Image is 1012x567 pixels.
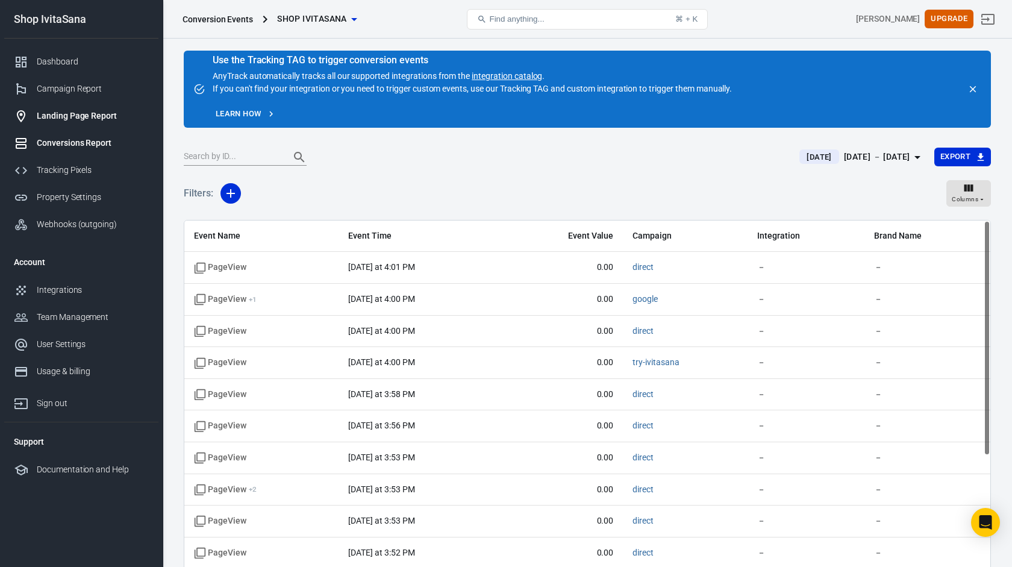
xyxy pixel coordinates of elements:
[348,484,414,494] time: 2025-09-29T15:53:13-04:00
[37,55,149,68] div: Dashboard
[510,293,613,305] span: 0.00
[874,420,981,432] span: －
[213,55,732,95] div: AnyTrack automatically tracks all our supported integrations from the . If you can't find your in...
[467,9,708,30] button: Find anything...⌘ + K
[285,143,314,172] button: Search
[4,248,158,277] li: Account
[757,515,855,527] span: －
[213,105,278,124] a: Learn how
[510,515,613,527] span: 0.00
[348,516,414,525] time: 2025-09-29T15:53:02-04:00
[510,420,613,432] span: 0.00
[632,389,654,401] span: direct
[757,484,855,496] span: －
[348,357,414,367] time: 2025-09-29T16:00:03-04:00
[4,75,158,102] a: Campaign Report
[4,304,158,331] a: Team Management
[790,147,934,167] button: [DATE][DATE] － [DATE]
[348,421,414,430] time: 2025-09-29T15:56:07-04:00
[510,357,613,369] span: 0.00
[194,293,257,305] span: PageView
[4,427,158,456] li: Support
[510,262,613,274] span: 0.00
[802,151,836,163] span: [DATE]
[37,284,149,296] div: Integrations
[489,14,544,23] span: Find anything...
[757,389,855,401] span: －
[37,463,149,476] div: Documentation and Help
[874,547,981,559] span: －
[874,452,981,464] span: －
[675,14,698,23] div: ⌘ + K
[277,11,347,27] span: Shop IvitaSana
[952,194,978,205] span: Columns
[4,211,158,238] a: Webhooks (outgoing)
[632,516,654,525] a: direct
[194,484,257,496] span: PageView
[4,385,158,417] a: Sign out
[874,515,981,527] span: －
[632,357,679,369] span: try-ivitasana
[632,421,654,430] a: direct
[757,420,855,432] span: －
[757,452,855,464] span: －
[632,420,654,432] span: direct
[856,13,920,25] div: Account id: eTDPz4nC
[632,547,654,559] span: direct
[37,164,149,177] div: Tracking Pixels
[632,293,658,305] span: google
[632,230,738,242] span: Campaign
[632,389,654,399] a: direct
[874,484,981,496] span: －
[194,357,246,369] span: Standard event name
[37,365,149,378] div: Usage & billing
[348,389,414,399] time: 2025-09-29T15:58:36-04:00
[934,148,991,166] button: Export
[973,5,1002,34] a: Sign out
[184,174,213,213] h5: Filters:
[510,230,613,242] span: Event Value
[757,230,855,242] span: Integration
[632,484,654,496] span: direct
[757,547,855,559] span: －
[510,389,613,401] span: 0.00
[37,397,149,410] div: Sign out
[874,357,981,369] span: －
[348,548,414,557] time: 2025-09-29T15:52:39-04:00
[4,277,158,304] a: Integrations
[37,218,149,231] div: Webhooks (outgoing)
[874,230,981,242] span: Brand Name
[213,54,732,66] div: Use the Tracking TAG to trigger conversion events
[194,325,246,337] span: Standard event name
[632,548,654,557] a: direct
[4,358,158,385] a: Usage & billing
[4,130,158,157] a: Conversions Report
[632,484,654,494] a: direct
[37,191,149,204] div: Property Settings
[874,325,981,337] span: －
[844,149,910,164] div: [DATE] － [DATE]
[348,230,491,242] span: Event Time
[4,14,158,25] div: Shop IvitaSana
[249,485,257,493] sup: + 2
[632,452,654,464] span: direct
[874,293,981,305] span: －
[757,325,855,337] span: －
[632,325,654,337] span: direct
[194,547,246,559] span: Standard event name
[37,110,149,122] div: Landing Page Report
[194,452,246,464] span: Standard event name
[964,81,981,98] button: close
[4,184,158,211] a: Property Settings
[348,326,414,336] time: 2025-09-29T16:00:15-04:00
[194,262,246,274] span: Standard event name
[194,515,246,527] span: Standard event name
[757,262,855,274] span: －
[37,83,149,95] div: Campaign Report
[874,262,981,274] span: －
[632,262,654,272] a: direct
[510,547,613,559] span: 0.00
[37,311,149,324] div: Team Management
[272,8,361,30] button: Shop IvitaSana
[348,453,414,462] time: 2025-09-29T15:53:19-04:00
